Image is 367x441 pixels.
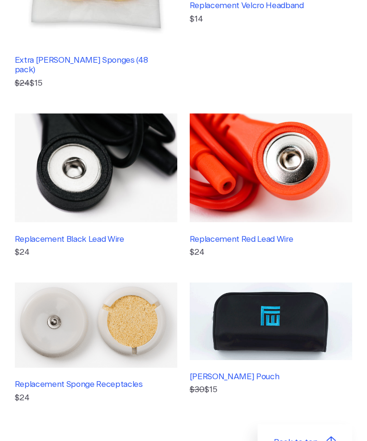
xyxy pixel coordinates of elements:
[190,283,353,360] img: Fisher Wallace Pouch
[15,113,178,258] a: Replacement Black Lead Wire$24
[15,380,162,389] h3: Replacement Sponge Receptacles
[190,246,353,259] p: $24
[190,385,205,394] s: $30
[15,235,162,244] h3: Replacement Black Lead Wire
[190,235,337,244] h3: Replacement Red Lead Wire
[190,283,353,404] a: [PERSON_NAME] Pouch $30$15
[190,372,337,382] h3: [PERSON_NAME] Pouch
[190,113,353,258] a: Replacement Red Lead Wire$24
[190,13,353,25] p: $14
[15,79,30,87] s: $24
[15,56,162,75] h3: Extra [PERSON_NAME] Sponges (48 pack)
[15,283,178,368] img: Replacement Sponge Receptacles
[15,77,178,90] p: $15
[15,283,178,404] a: Replacement Sponge Receptacles$24
[190,384,353,396] p: $15
[15,246,178,259] p: $24
[190,113,353,222] img: Replacement Red Lead Wire
[190,1,337,11] h3: Replacement Velcro Headband
[15,113,178,222] img: Replacement Black Lead Wire
[15,392,178,404] p: $24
